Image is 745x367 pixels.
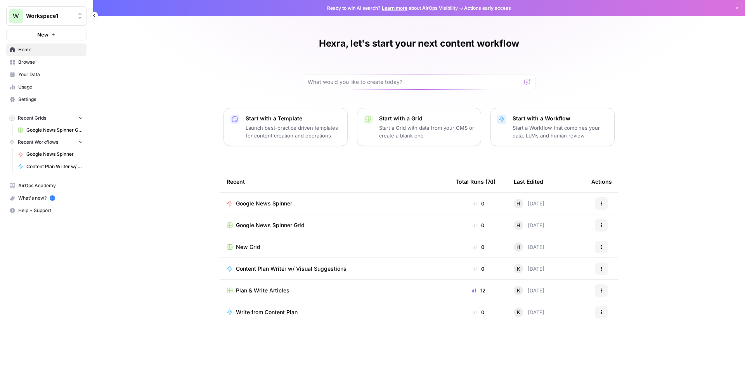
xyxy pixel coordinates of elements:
[591,171,612,192] div: Actions
[236,308,298,316] span: Write from Content Plan
[456,171,496,192] div: Total Runs (7d)
[18,59,83,66] span: Browse
[319,37,519,50] h1: Hexra, let's start your next content workflow
[6,204,87,217] button: Help + Support
[13,11,19,21] span: W
[14,160,87,173] a: Content Plan Writer w/ Visual Suggestions
[18,115,46,122] span: Recent Grids
[514,264,544,273] div: [DATE]
[513,124,608,139] p: Start a Workflow that combines your data, LLMs and human review
[6,56,87,68] a: Browse
[227,200,443,207] a: Google News Spinner
[456,221,501,229] div: 0
[513,115,608,122] p: Start with a Workflow
[246,115,341,122] p: Start with a Template
[357,108,481,146] button: Start with a GridStart a Grid with data from your CMS or create a blank one
[227,308,443,316] a: Write from Content Plan
[379,115,475,122] p: Start with a Grid
[6,112,87,124] button: Recent Grids
[516,243,520,251] span: H
[514,242,544,252] div: [DATE]
[514,286,544,295] div: [DATE]
[456,243,501,251] div: 0
[379,124,475,139] p: Start a Grid with data from your CMS or create a blank one
[6,68,87,81] a: Your Data
[382,5,407,11] a: Learn more
[227,221,443,229] a: Google News Spinner Grid
[37,31,49,38] span: New
[236,221,305,229] span: Google News Spinner Grid
[14,148,87,160] a: Google News Spinner
[6,29,87,40] button: New
[6,192,87,204] button: What's new? 5
[514,221,544,230] div: [DATE]
[18,96,83,103] span: Settings
[514,199,544,208] div: [DATE]
[456,200,501,207] div: 0
[456,308,501,316] div: 0
[26,127,83,134] span: Google News Spinner Grid
[6,43,87,56] a: Home
[51,196,53,200] text: 5
[227,265,443,273] a: Content Plan Writer w/ Visual Suggestions
[517,287,520,294] span: K
[18,207,83,214] span: Help + Support
[514,308,544,317] div: [DATE]
[14,124,87,136] a: Google News Spinner Grid
[227,243,443,251] a: New Grid
[223,108,348,146] button: Start with a TemplateLaunch best-practice driven templates for content creation and operations
[327,5,458,12] span: Ready to win AI search? about AirOps Visibility
[456,287,501,294] div: 12
[26,12,73,20] span: Workspace1
[236,287,289,294] span: Plan & Write Articles
[490,108,615,146] button: Start with a WorkflowStart a Workflow that combines your data, LLMs and human review
[236,243,260,251] span: New Grid
[18,83,83,90] span: Usage
[514,171,543,192] div: Last Edited
[26,151,83,158] span: Google News Spinner
[227,171,443,192] div: Recent
[246,124,341,139] p: Launch best-practice driven templates for content creation and operations
[516,200,520,207] span: H
[236,265,347,273] span: Content Plan Writer w/ Visual Suggestions
[18,71,83,78] span: Your Data
[517,308,520,316] span: K
[456,265,501,273] div: 0
[18,182,83,189] span: AirOps Academy
[6,6,87,26] button: Workspace: Workspace1
[236,200,292,207] span: Google News Spinner
[308,78,521,86] input: What would you like to create today?
[6,179,87,192] a: AirOps Academy
[6,81,87,93] a: Usage
[50,195,55,201] a: 5
[516,221,520,229] span: H
[6,136,87,148] button: Recent Workflows
[517,265,520,273] span: K
[7,192,86,204] div: What's new?
[26,163,83,170] span: Content Plan Writer w/ Visual Suggestions
[18,139,58,146] span: Recent Workflows
[227,287,443,294] a: Plan & Write Articles
[6,93,87,106] a: Settings
[18,46,83,53] span: Home
[464,5,511,12] span: Actions early access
